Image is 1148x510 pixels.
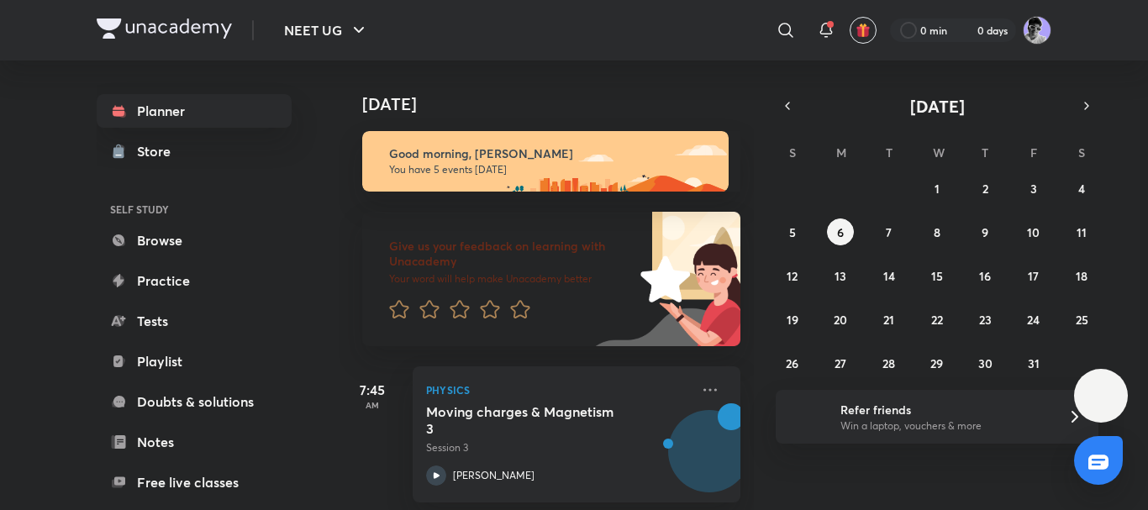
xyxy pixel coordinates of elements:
[789,400,823,434] img: referral
[972,350,998,376] button: October 30, 2025
[389,163,714,176] p: You have 5 events [DATE]
[779,350,806,376] button: October 26, 2025
[137,141,181,161] div: Store
[799,94,1075,118] button: [DATE]
[924,175,951,202] button: October 1, 2025
[426,380,690,400] p: Physics
[1027,312,1040,328] abbr: October 24, 2025
[97,94,292,128] a: Planner
[972,175,998,202] button: October 2, 2025
[1020,306,1047,333] button: October 24, 2025
[924,218,951,245] button: October 8, 2025
[97,344,292,378] a: Playlist
[834,312,847,328] abbr: October 20, 2025
[827,262,854,289] button: October 13, 2025
[779,262,806,289] button: October 12, 2025
[856,23,871,38] img: avatar
[1077,224,1087,240] abbr: October 11, 2025
[779,218,806,245] button: October 5, 2025
[1020,350,1047,376] button: October 31, 2025
[426,440,690,455] p: Session 3
[789,224,796,240] abbr: October 5, 2025
[1020,262,1047,289] button: October 17, 2025
[97,264,292,297] a: Practice
[931,312,943,328] abbr: October 22, 2025
[97,425,292,459] a: Notes
[972,306,998,333] button: October 23, 2025
[97,385,292,418] a: Doubts & solutions
[1028,355,1040,371] abbr: October 31, 2025
[362,94,757,114] h4: [DATE]
[837,224,844,240] abbr: October 6, 2025
[982,145,988,160] abbr: Thursday
[339,400,406,410] p: AM
[389,239,635,269] h6: Give us your feedback on learning with Unacademy
[787,312,798,328] abbr: October 19, 2025
[972,218,998,245] button: October 9, 2025
[1020,175,1047,202] button: October 3, 2025
[789,145,796,160] abbr: Sunday
[886,145,893,160] abbr: Tuesday
[979,312,992,328] abbr: October 23, 2025
[876,306,903,333] button: October 21, 2025
[787,268,798,284] abbr: October 12, 2025
[274,13,379,47] button: NEET UG
[1076,268,1087,284] abbr: October 18, 2025
[426,403,635,437] h5: Moving charges & Magnetism 3
[957,22,974,39] img: streak
[835,355,846,371] abbr: October 27, 2025
[97,195,292,223] h6: SELF STUDY
[979,268,991,284] abbr: October 16, 2025
[97,304,292,338] a: Tests
[934,224,940,240] abbr: October 8, 2025
[97,134,292,168] a: Store
[1020,218,1047,245] button: October 10, 2025
[1027,224,1040,240] abbr: October 10, 2025
[97,465,292,499] a: Free live classes
[933,145,945,160] abbr: Wednesday
[1028,268,1039,284] abbr: October 17, 2025
[840,418,1047,434] p: Win a laptop, vouchers & more
[786,355,798,371] abbr: October 26, 2025
[1068,218,1095,245] button: October 11, 2025
[930,355,943,371] abbr: October 29, 2025
[1068,262,1095,289] button: October 18, 2025
[1076,312,1088,328] abbr: October 25, 2025
[362,131,729,192] img: morning
[883,268,895,284] abbr: October 14, 2025
[1078,145,1085,160] abbr: Saturday
[97,18,232,43] a: Company Logo
[1030,181,1037,197] abbr: October 3, 2025
[97,18,232,39] img: Company Logo
[982,224,988,240] abbr: October 9, 2025
[827,306,854,333] button: October 20, 2025
[827,350,854,376] button: October 27, 2025
[389,272,635,286] p: Your word will help make Unacademy better
[982,181,988,197] abbr: October 2, 2025
[840,401,1047,418] h6: Refer friends
[835,268,846,284] abbr: October 13, 2025
[339,380,406,400] h5: 7:45
[850,17,877,44] button: avatar
[389,146,714,161] h6: Good morning, [PERSON_NAME]
[453,468,535,483] p: [PERSON_NAME]
[935,181,940,197] abbr: October 1, 2025
[876,262,903,289] button: October 14, 2025
[876,218,903,245] button: October 7, 2025
[882,355,895,371] abbr: October 28, 2025
[827,218,854,245] button: October 6, 2025
[1068,175,1095,202] button: October 4, 2025
[583,212,740,346] img: feedback_image
[669,419,750,500] img: Avatar
[1030,145,1037,160] abbr: Friday
[876,350,903,376] button: October 28, 2025
[97,223,292,257] a: Browse
[924,262,951,289] button: October 15, 2025
[1023,16,1051,45] img: henil patel
[779,306,806,333] button: October 19, 2025
[931,268,943,284] abbr: October 15, 2025
[910,95,965,118] span: [DATE]
[1068,306,1095,333] button: October 25, 2025
[972,262,998,289] button: October 16, 2025
[883,312,894,328] abbr: October 21, 2025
